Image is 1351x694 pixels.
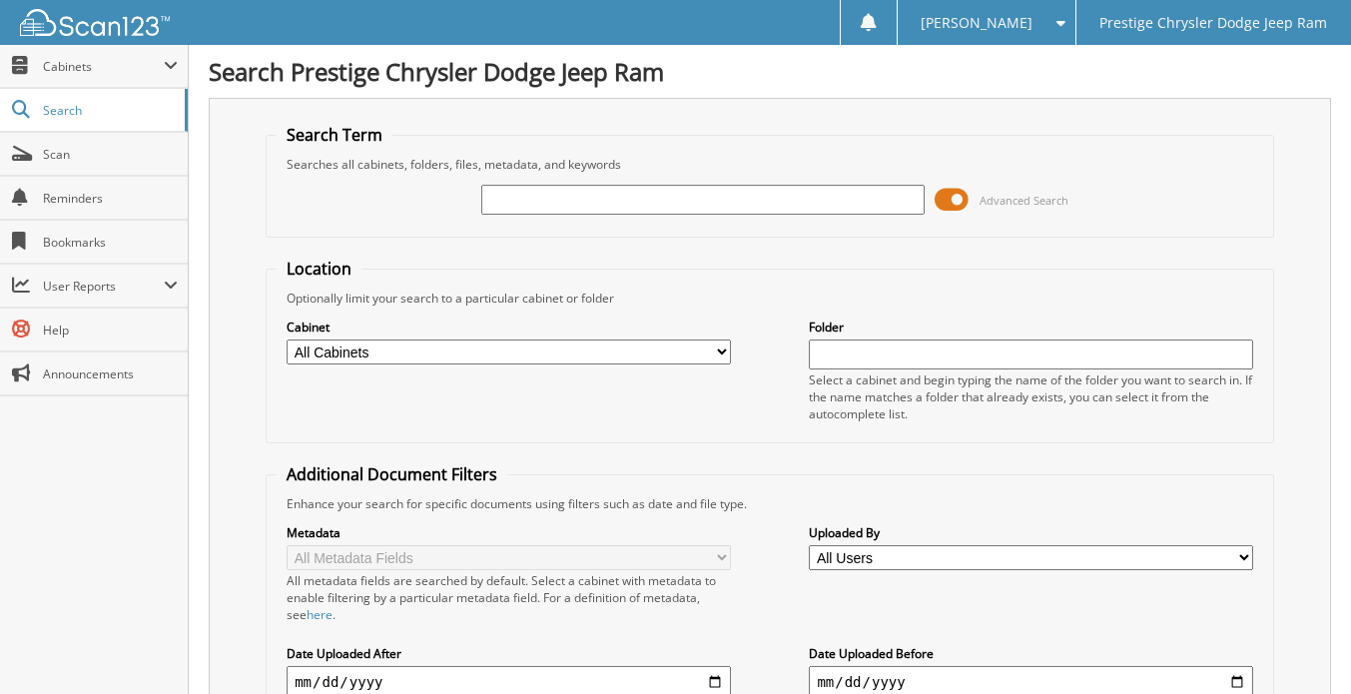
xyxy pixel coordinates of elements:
[287,645,730,662] label: Date Uploaded After
[277,290,1263,307] div: Optionally limit your search to a particular cabinet or folder
[43,234,178,251] span: Bookmarks
[809,371,1252,422] div: Select a cabinet and begin typing the name of the folder you want to search in. If the name match...
[277,463,507,485] legend: Additional Document Filters
[921,17,1032,29] span: [PERSON_NAME]
[209,55,1331,88] h1: Search Prestige Chrysler Dodge Jeep Ram
[20,9,170,36] img: scan123-logo-white.svg
[277,156,1263,173] div: Searches all cabinets, folders, files, metadata, and keywords
[809,645,1252,662] label: Date Uploaded Before
[43,146,178,163] span: Scan
[43,278,164,295] span: User Reports
[287,572,730,623] div: All metadata fields are searched by default. Select a cabinet with metadata to enable filtering b...
[43,58,164,75] span: Cabinets
[1099,17,1327,29] span: Prestige Chrysler Dodge Jeep Ram
[307,606,333,623] a: here
[287,319,730,336] label: Cabinet
[980,193,1068,208] span: Advanced Search
[287,524,730,541] label: Metadata
[43,190,178,207] span: Reminders
[277,258,361,280] legend: Location
[277,495,1263,512] div: Enhance your search for specific documents using filters such as date and file type.
[809,319,1252,336] label: Folder
[277,124,392,146] legend: Search Term
[43,102,175,119] span: Search
[809,524,1252,541] label: Uploaded By
[43,365,178,382] span: Announcements
[43,322,178,339] span: Help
